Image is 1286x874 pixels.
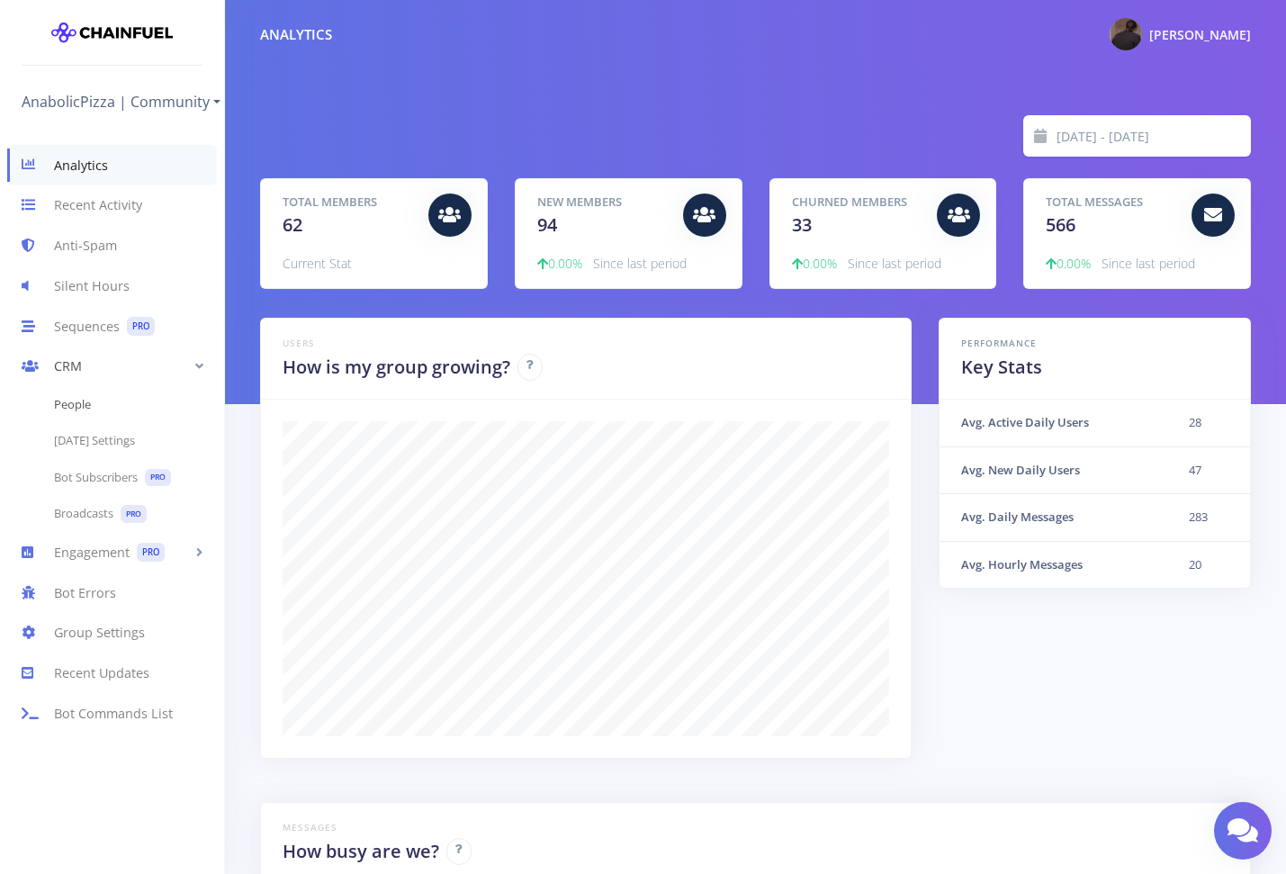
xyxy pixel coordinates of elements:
span: 62 [283,212,302,237]
h2: Key Stats [961,354,1228,381]
th: Avg. Active Daily Users [940,400,1167,446]
h5: New Members [537,194,670,212]
h6: Performance [961,337,1228,350]
h6: Messages [283,821,1228,834]
span: PRO [121,505,147,523]
h5: Total Messages [1046,194,1178,212]
span: PRO [127,317,155,336]
span: PRO [137,543,165,562]
a: @mangoinsatan Photo [PERSON_NAME] [1095,14,1251,54]
h5: Total Members [283,194,415,212]
td: 47 [1167,446,1250,494]
span: Since last period [848,255,941,272]
img: @mangoinsatan Photo [1110,18,1142,50]
span: [PERSON_NAME] [1149,26,1251,43]
span: 33 [792,212,812,237]
span: 0.00% [537,255,582,272]
td: 28 [1167,400,1250,446]
span: 0.00% [792,255,837,272]
span: 0.00% [1046,255,1091,272]
span: Since last period [1102,255,1195,272]
h2: How busy are we? [283,838,439,865]
span: 566 [1046,212,1075,237]
span: 94 [537,212,557,237]
img: chainfuel-logo [51,14,173,50]
a: Analytics [7,145,217,185]
h2: How is my group growing? [283,354,510,381]
h6: Users [283,337,889,350]
th: Avg. New Daily Users [940,446,1167,494]
span: Since last period [593,255,687,272]
a: AnabolicPizza | Community [22,87,220,116]
div: Analytics [260,24,332,45]
th: Avg. Hourly Messages [940,541,1167,588]
span: Current Stat [283,255,352,272]
span: PRO [145,469,171,487]
td: 20 [1167,541,1250,588]
h5: Churned Members [792,194,924,212]
th: Avg. Daily Messages [940,494,1167,542]
td: 283 [1167,494,1250,542]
